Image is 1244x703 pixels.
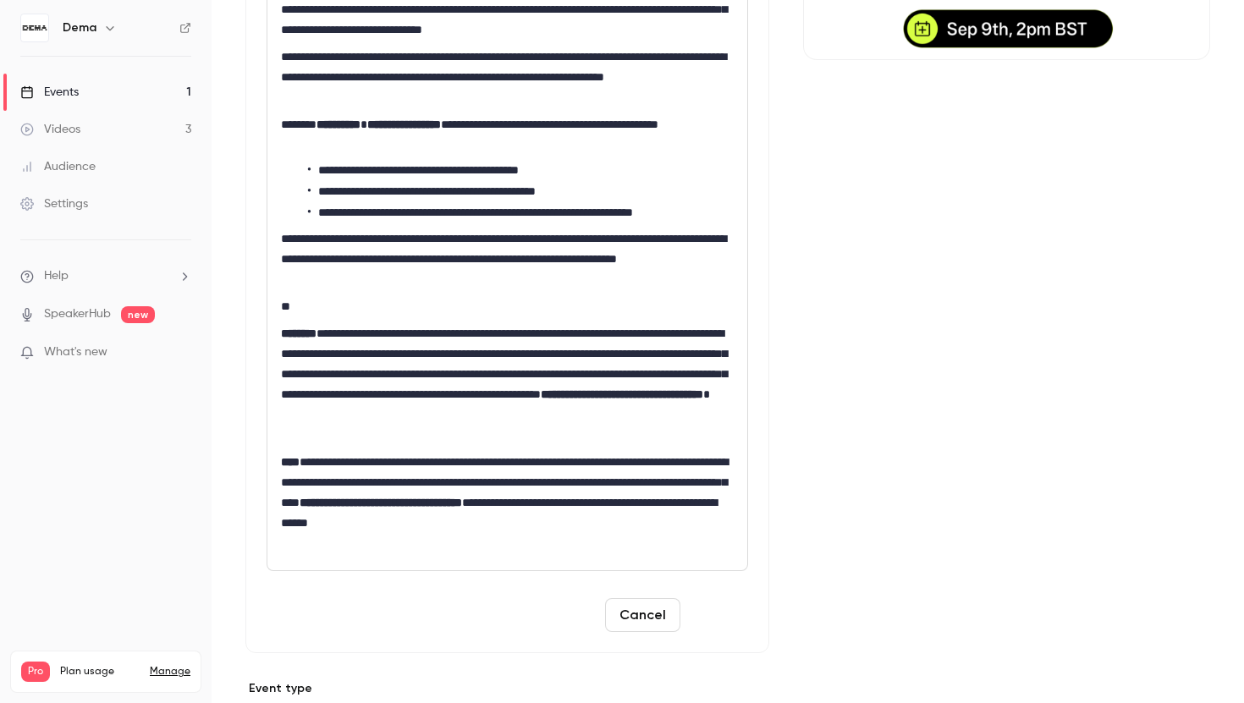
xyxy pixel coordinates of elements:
[171,345,191,360] iframe: Noticeable Trigger
[20,158,96,175] div: Audience
[20,84,79,101] div: Events
[150,665,190,678] a: Manage
[245,680,769,697] p: Event type
[21,662,50,682] span: Pro
[20,267,191,285] li: help-dropdown-opener
[121,306,155,323] span: new
[44,343,107,361] span: What's new
[44,305,111,323] a: SpeakerHub
[44,267,69,285] span: Help
[605,598,680,632] button: Cancel
[20,195,88,212] div: Settings
[21,14,48,41] img: Dema
[60,665,140,678] span: Plan usage
[687,598,748,632] button: Save
[20,121,80,138] div: Videos
[63,19,96,36] h6: Dema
